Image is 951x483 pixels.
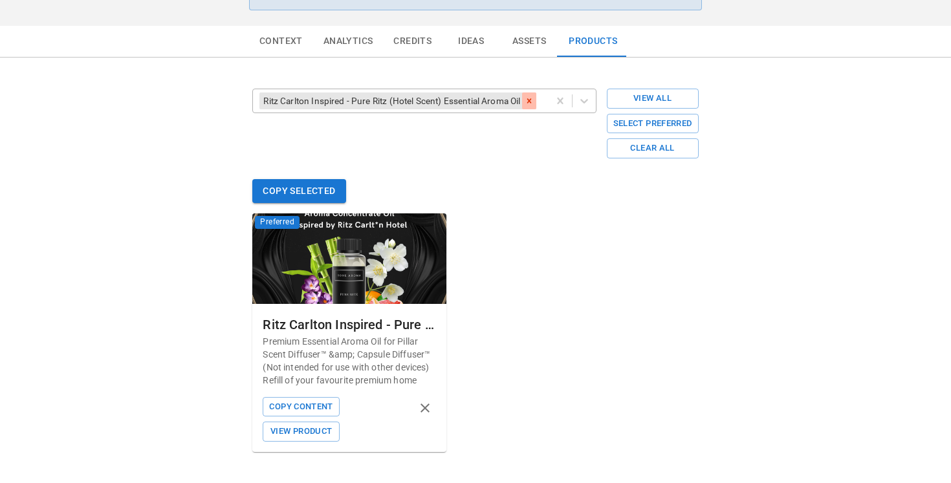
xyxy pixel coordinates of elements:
[263,335,436,387] p: Premium Essential Aroma Oil for Pillar Scent Diffuser™ &amp; Capsule Diffuser™ (Not intended for ...
[249,26,313,57] button: Context
[255,216,300,229] span: Preferred
[558,26,628,57] button: Products
[383,26,442,57] button: Credits
[607,138,699,158] button: Clear All
[263,422,339,442] button: View Product
[522,92,536,109] div: Remove Ritz Carlton Inspired - Pure Ritz (Hotel Scent) Essential Aroma Oil
[442,26,500,57] button: Ideas
[252,213,446,304] img: Ritz Carlton Inspired - Pure Ritz (Hotel Scent) Essential Aroma Oil
[500,26,558,57] button: Assets
[414,397,436,419] button: remove product
[313,26,384,57] button: Analytics
[259,92,522,109] div: Ritz Carlton Inspired - Pure Ritz (Hotel Scent) Essential Aroma Oil
[263,397,339,417] button: Copy Content
[252,179,345,203] button: Copy Selected
[263,314,436,335] div: Ritz Carlton Inspired - Pure Ritz (Hotel Scent) Essential Aroma Oil
[607,89,699,109] button: View All
[607,114,699,134] button: Select Preferred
